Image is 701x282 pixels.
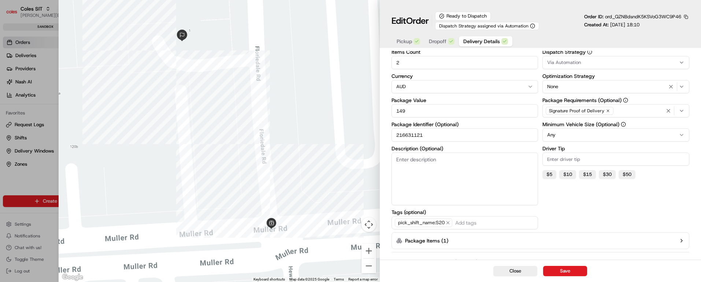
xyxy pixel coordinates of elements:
[463,38,500,45] span: Delivery Details
[542,49,689,54] label: Dispatch Strategy
[7,70,21,83] img: 1736555255976-a54dd68f-1ca7-489b-9aae-adbdc363a1c4
[59,103,120,116] a: 💻API Documentation
[542,104,689,117] button: Signature Proof of Delivery
[62,107,68,113] div: 💻
[60,272,85,282] a: Open this area in Google Maps (opens a new window)
[429,38,446,45] span: Dropoff
[542,170,556,179] button: $5
[7,107,13,113] div: 📗
[392,15,429,27] h1: Edit
[361,259,376,273] button: Zoom out
[559,170,576,179] button: $10
[19,47,121,55] input: Clear
[621,122,626,127] button: Minimum Vehicle Size (Optional)
[395,218,452,227] span: pick_shift_name:S20
[392,232,689,249] button: Package Items (1)
[542,80,689,93] button: None
[542,56,689,69] button: Via Automation
[605,14,681,20] span: ord_QZNBdsndK5KSVoG3WC9P46
[439,23,528,29] span: Dispatch Strategy assigned via Automation
[25,70,120,77] div: Start new chat
[542,98,689,103] label: Package Requirements (Optional)
[7,29,133,41] p: Welcome 👋
[623,98,628,103] button: Package Requirements (Optional)
[599,170,616,179] button: $30
[392,146,538,151] label: Description (Optional)
[542,74,689,79] label: Optimization Strategy
[392,258,689,266] button: Total Package Dimensions (Optional)
[406,15,429,27] span: Order
[392,210,538,215] label: Tags (optional)
[334,277,344,281] a: Terms
[25,77,93,83] div: We're available if you need us!
[542,122,689,127] label: Minimum Vehicle Size (Optional)
[7,7,22,22] img: Nash
[69,106,118,113] span: API Documentation
[405,237,448,244] label: Package Items ( 1 )
[392,49,538,54] label: Items Count
[125,72,133,81] button: Start new chat
[493,266,537,276] button: Close
[542,146,689,151] label: Driver Tip
[610,22,639,28] span: [DATE] 18:10
[392,122,538,127] label: Package Identifier (Optional)
[435,22,539,30] button: Dispatch Strategy assigned via Automation
[547,83,558,90] span: None
[253,277,285,282] button: Keyboard shortcuts
[52,124,89,129] a: Powered byPylon
[619,170,635,179] button: $50
[392,104,538,117] input: Enter package value
[547,59,581,66] span: Via Automation
[454,218,535,227] input: Add tags
[543,266,587,276] button: Save
[397,38,412,45] span: Pickup
[361,244,376,258] button: Zoom in
[361,217,376,232] button: Map camera controls
[584,22,639,28] p: Created At:
[4,103,59,116] a: 📗Knowledge Base
[584,14,681,20] p: Order ID:
[289,277,329,281] span: Map data ©2025 Google
[435,12,491,20] div: Ready to Dispatch
[348,277,378,281] a: Report a map error
[579,170,596,179] button: $15
[392,56,538,69] input: Enter items count
[15,106,56,113] span: Knowledge Base
[392,128,538,142] input: Enter package identifier
[73,124,89,129] span: Pylon
[587,49,592,54] button: Dispatch Strategy
[549,108,604,114] span: Signature Proof of Delivery
[60,272,85,282] img: Google
[542,153,689,166] input: Enter driver tip
[392,258,478,266] label: Total Package Dimensions (Optional)
[392,74,538,79] label: Currency
[392,98,538,103] label: Package Value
